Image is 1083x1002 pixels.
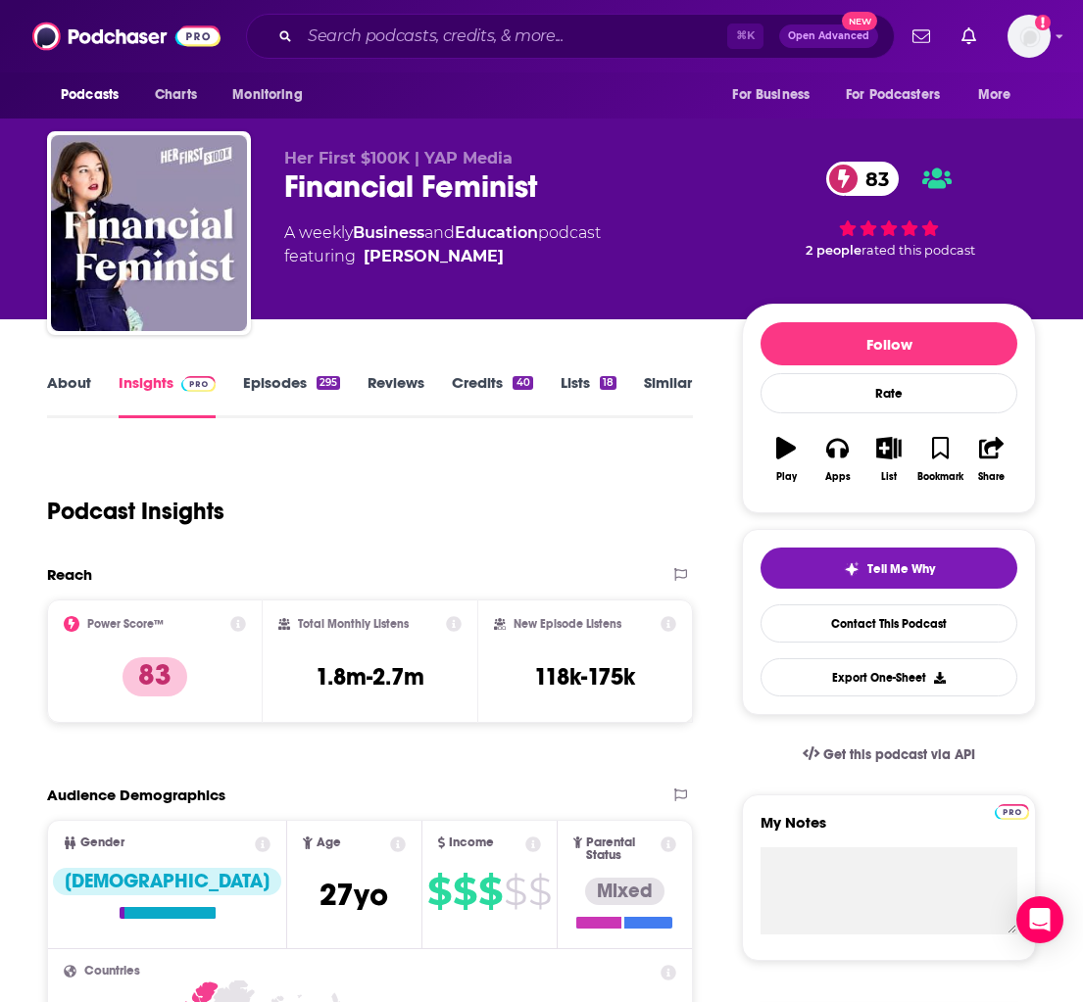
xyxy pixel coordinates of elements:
span: Countries [84,965,140,978]
span: Gender [80,836,124,849]
h2: Power Score™ [87,617,164,631]
svg: Add a profile image [1035,15,1051,30]
span: More [978,81,1011,109]
span: Tell Me Why [867,561,935,577]
button: open menu [219,76,327,114]
h2: Reach [47,565,92,584]
p: 83 [123,657,187,696]
h3: 1.8m-2.7m [316,662,424,692]
span: featuring [284,245,601,268]
button: Apps [812,424,862,495]
div: Search podcasts, credits, & more... [246,14,895,59]
h2: Total Monthly Listens [298,617,409,631]
button: Share [966,424,1017,495]
span: Podcasts [61,81,119,109]
a: Show notifications dropdown [905,20,938,53]
span: Logged in as sarahhallprinc [1008,15,1051,58]
h1: Podcast Insights [47,497,224,526]
img: Podchaser Pro [181,376,216,392]
button: open menu [964,76,1036,114]
a: Episodes295 [243,373,340,418]
div: Share [978,471,1005,483]
span: Parental Status [586,836,657,862]
img: tell me why sparkle [844,561,860,577]
span: Income [449,836,494,849]
div: Apps [825,471,851,483]
span: 27 yo [320,876,388,914]
a: Similar [644,373,692,418]
span: For Business [732,81,810,109]
a: Tori Dunlap [364,245,504,268]
span: and [424,223,455,242]
div: Play [776,471,797,483]
span: New [842,12,877,30]
a: Education [455,223,538,242]
a: Show notifications dropdown [954,20,984,53]
button: open menu [47,76,144,114]
span: 2 people [806,243,861,258]
img: User Profile [1008,15,1051,58]
div: A weekly podcast [284,221,601,268]
button: Follow [761,322,1017,365]
button: Show profile menu [1008,15,1051,58]
h2: Audience Demographics [47,786,225,804]
div: Bookmark [917,471,963,483]
a: InsightsPodchaser Pro [119,373,216,418]
h2: New Episode Listens [514,617,621,631]
span: $ [453,876,476,907]
h3: 118k-175k [534,662,635,692]
span: Her First $100K | YAP Media [284,149,513,167]
span: $ [504,876,526,907]
div: Rate [761,373,1017,413]
span: 83 [846,162,899,196]
div: 18 [600,376,616,390]
span: Age [317,836,341,849]
a: Lists18 [561,373,616,418]
img: Podchaser Pro [995,804,1029,820]
img: Podchaser - Follow, Share and Rate Podcasts [32,18,221,55]
div: 83 2 peoplerated this podcast [742,149,1036,270]
div: Open Intercom Messenger [1016,896,1063,943]
label: My Notes [761,813,1017,847]
div: [DEMOGRAPHIC_DATA] [53,868,281,895]
span: ⌘ K [727,24,763,49]
a: About [47,373,91,418]
div: Mixed [585,878,665,905]
button: open menu [718,76,834,114]
button: Export One-Sheet [761,658,1017,696]
button: Bookmark [914,424,965,495]
button: Play [761,424,812,495]
span: Charts [155,81,197,109]
span: Get this podcast via API [823,746,975,763]
a: Get this podcast via API [787,731,991,779]
span: For Podcasters [846,81,940,109]
input: Search podcasts, credits, & more... [300,21,727,52]
span: $ [478,876,502,907]
a: Business [353,223,424,242]
span: $ [528,876,551,907]
div: List [881,471,897,483]
a: Charts [142,76,209,114]
a: Credits40 [452,373,532,418]
button: open menu [833,76,968,114]
span: rated this podcast [861,243,975,258]
button: Open AdvancedNew [779,24,878,48]
button: tell me why sparkleTell Me Why [761,548,1017,589]
a: Pro website [995,801,1029,820]
button: List [863,424,914,495]
div: 40 [513,376,532,390]
img: Financial Feminist [51,135,247,331]
a: Reviews [368,373,424,418]
span: Open Advanced [788,31,869,41]
a: Contact This Podcast [761,604,1017,643]
div: 295 [317,376,340,390]
a: 83 [826,162,899,196]
span: $ [427,876,451,907]
span: Monitoring [232,81,302,109]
